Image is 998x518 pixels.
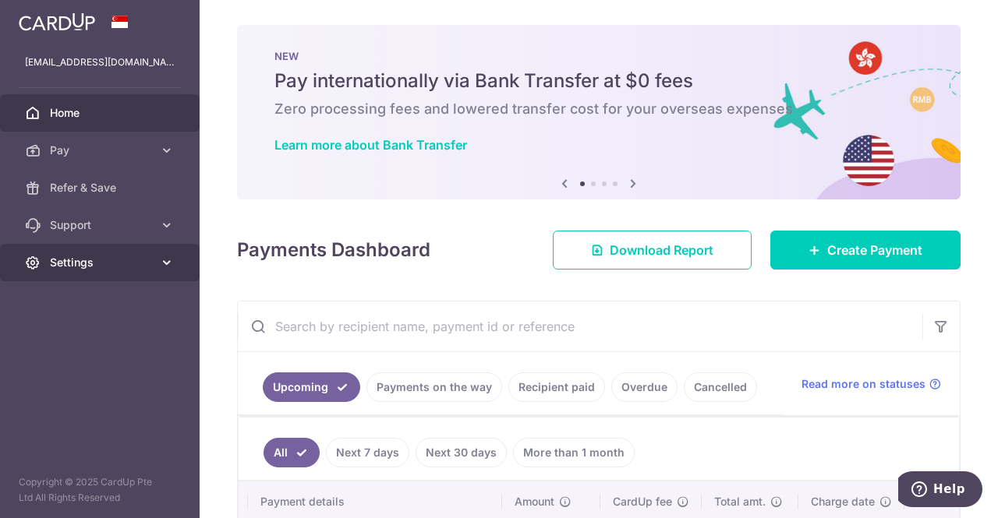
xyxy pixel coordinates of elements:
a: Payments on the way [366,372,502,402]
input: Search by recipient name, payment id or reference [238,301,922,351]
a: Read more on statuses [802,376,941,392]
span: Read more on statuses [802,376,925,392]
img: Bank transfer banner [237,25,961,199]
h4: Payments Dashboard [237,236,430,264]
a: Next 7 days [326,438,409,467]
span: Charge date [811,494,875,509]
a: Overdue [611,372,678,402]
span: Total amt. [714,494,766,509]
span: Amount [515,494,554,509]
span: CardUp fee [613,494,672,509]
a: Upcoming [263,372,360,402]
span: Settings [50,255,153,270]
span: Home [50,105,153,121]
a: Recipient paid [508,372,605,402]
p: [EMAIL_ADDRESS][DOMAIN_NAME] [25,55,175,70]
h5: Pay internationally via Bank Transfer at $0 fees [274,69,923,93]
a: Cancelled [684,372,757,402]
a: Next 30 days [416,438,507,467]
a: All [264,438,320,467]
span: Download Report [610,241,713,259]
span: Create Payment [827,241,922,259]
a: Create Payment [770,231,961,270]
iframe: Opens a widget where you can find more information [898,471,982,510]
a: More than 1 month [513,438,635,467]
a: Learn more about Bank Transfer [274,137,467,153]
span: Pay [50,143,153,158]
span: Refer & Save [50,180,153,196]
h6: Zero processing fees and lowered transfer cost for your overseas expenses [274,100,923,118]
p: NEW [274,50,923,62]
a: Download Report [553,231,752,270]
span: Support [50,217,153,233]
img: CardUp [19,12,95,31]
